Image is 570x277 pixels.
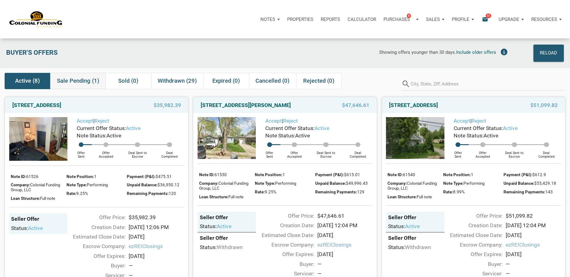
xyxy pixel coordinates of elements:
[64,233,126,241] div: Estimated Close Date:
[199,181,219,186] span: Company:
[315,172,344,177] span: Payment (P&I):
[212,77,240,85] span: Expired (0)
[5,73,50,89] div: Active (8)
[314,250,375,258] div: [DATE]
[314,221,375,229] div: [DATE] 12:04 PM
[77,118,93,124] a: Accept
[280,147,309,159] div: Offer Accepted
[405,244,431,250] span: withdrawn
[499,17,519,22] p: Upgrade
[265,118,282,124] a: Accept
[531,17,557,22] p: Resources
[64,223,126,231] div: Creation Date:
[454,125,503,131] span: Current Offer Status:
[380,10,422,29] button: Purchases8
[503,221,564,229] div: [DATE] 12:04 PM
[346,181,368,186] span: $49,996.43
[503,125,518,131] span: active
[169,191,176,196] span: 120
[228,194,243,199] span: Full note
[314,231,375,239] div: [DATE]
[253,250,314,258] div: Offer Expires:
[126,233,187,241] div: [DATE]
[342,101,369,109] span: $47,646.61
[411,77,564,91] input: City, State, ZIP, Address
[199,194,228,199] span: Loan Structure:
[456,49,496,55] span: Include older offers
[76,191,88,196] span: 9.25%
[471,172,473,177] span: 1
[387,172,403,177] span: Note ID:
[11,182,30,187] span: Company:
[255,189,265,194] span: Rate:
[283,118,298,124] a: Reject
[426,17,440,22] p: Sales
[265,118,298,124] span: |
[199,172,215,177] span: Note ID:
[315,189,357,194] span: Remaining Payments:
[129,262,184,270] div: —
[504,172,532,177] span: Payment (P&I):
[253,221,314,229] div: Creation Date:
[265,189,276,194] span: 9.25%
[106,133,121,139] span: Active
[545,189,553,194] span: 143
[255,181,275,186] span: Note Type:
[64,242,126,250] div: Escrow Company:
[217,223,231,229] span: active
[40,196,55,201] span: Full note
[257,10,283,29] button: Notes
[387,181,437,191] span: Colonial Funding Group, LLC
[217,244,243,250] span: withdrawn
[443,172,471,177] span: Note Position:
[118,77,138,85] span: Sold (0)
[495,10,528,29] a: Upgrade
[454,118,470,124] a: Accept
[94,174,97,179] span: 1
[503,231,564,239] div: [DATE]
[540,48,557,58] div: Reload
[448,10,478,29] button: Profile
[347,17,376,22] p: Calculator
[405,223,420,229] span: active
[295,133,310,139] span: Active
[528,10,565,29] button: Resources
[417,194,432,199] span: Full note
[317,260,372,268] div: —
[129,242,184,250] span: ezREIClosings
[388,223,405,229] span: Status:
[127,191,169,196] span: Remaining Payments:
[200,235,254,242] div: Seller Offer
[388,244,405,250] span: Status:
[127,174,156,179] span: Payment (P&I):
[506,260,561,268] div: —
[441,231,503,239] div: Estimated Close Date:
[77,118,109,124] span: |
[26,174,38,179] span: 61526
[28,225,43,231] span: active
[401,77,411,91] i: search
[126,252,187,260] div: [DATE]
[317,241,372,249] span: ezREIClosings
[344,10,380,29] a: Calculator
[530,101,558,109] span: $51,099.82
[77,133,106,139] span: Note Status:
[126,125,141,131] span: active
[126,223,187,231] div: [DATE] 12:06 PM
[198,117,256,159] img: 575873
[275,181,296,186] span: Performing
[12,101,61,109] a: [STREET_ADDRESS]
[484,133,498,139] span: Active
[441,221,503,229] div: Creation Date:
[497,147,532,159] div: Deal Sent to Escrow
[422,10,448,29] button: Sales
[506,241,561,249] span: ezREIClosings
[283,10,317,29] a: Properties
[344,172,360,177] span: $615.01
[126,213,187,221] div: $35,982.39
[155,147,184,159] div: Deal Completed
[441,241,503,249] div: Escrow Company:
[407,13,411,18] span: 8
[66,182,87,187] span: Note Type:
